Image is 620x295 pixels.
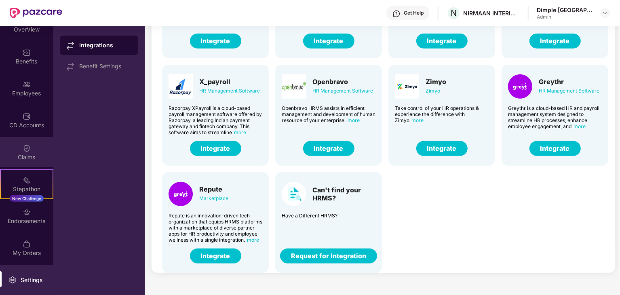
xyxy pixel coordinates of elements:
div: Marketplace [199,194,228,203]
span: N [451,8,457,18]
span: more [234,129,246,135]
span: more [348,117,360,123]
div: Take control of your HR operations & experience the difference with Zimyo [395,105,489,123]
div: Get Help [404,10,424,16]
button: Integrate [416,141,468,156]
div: Greythr [539,78,599,86]
div: Greythr is a cloud-based HR and payroll management system designed to streamline HR processes, en... [508,105,602,129]
span: more [411,117,424,123]
div: Openbravo HRMS assists in efficient management and development of human resource of your enterprise. [282,105,375,123]
div: Razorpay XPayroll is a cloud-based payroll management software offered by Razorpay, a leading Ind... [169,105,262,135]
button: Integrate [303,34,354,48]
img: Card Logo [282,74,306,99]
button: Integrate [303,141,354,156]
button: Request for Integration [280,249,377,263]
div: HR Management Software [199,86,260,95]
img: Card Logo [169,182,193,206]
div: NIRMAAN INTERIORS PROJECTS PRIVATE LIMITED [463,9,520,17]
button: Integrate [416,34,468,48]
img: svg+xml;base64,PHN2ZyBpZD0iTXlfT3JkZXJzIiBkYXRhLW5hbWU9Ik15IE9yZGVycyIgeG1sbnM9Imh0dHA6Ly93d3cudz... [23,240,31,248]
button: Integrate [529,34,581,48]
img: svg+xml;base64,PHN2ZyB4bWxucz0iaHR0cDovL3d3dy53My5vcmcvMjAwMC9zdmciIHdpZHRoPSIyMSIgaGVpZ2h0PSIyMC... [23,176,31,184]
div: Openbravo [312,78,373,86]
div: HR Management Software [539,86,599,95]
img: svg+xml;base64,PHN2ZyBpZD0iRW1wbG95ZWVzIiB4bWxucz0iaHR0cDovL3d3dy53My5vcmcvMjAwMC9zdmciIHdpZHRoPS... [23,80,31,88]
img: svg+xml;base64,PHN2ZyBpZD0iSGVscC0zMngzMiIgeG1sbnM9Imh0dHA6Ly93d3cudzMub3JnLzIwMDAvc3ZnIiB3aWR0aD... [392,10,401,18]
div: Integrations [79,41,132,49]
div: Admin [537,14,593,20]
div: Zimyo [426,86,446,95]
img: svg+xml;base64,PHN2ZyBpZD0iQ2xhaW0iIHhtbG5zPSJodHRwOi8vd3d3LnczLm9yZy8yMDAwL3N2ZyIgd2lkdGg9IjIwIi... [23,144,31,152]
img: svg+xml;base64,PHN2ZyBpZD0iU2V0dGluZy0yMHgyMCIgeG1sbnM9Imh0dHA6Ly93d3cudzMub3JnLzIwMDAvc3ZnIiB3aW... [8,276,17,284]
div: Benefit Settings [79,63,132,70]
img: Card Logo [282,182,306,206]
button: Integrate [190,141,241,156]
div: X_payroll [199,78,260,86]
div: Repute [199,185,228,193]
img: svg+xml;base64,PHN2ZyBpZD0iQ0RfQWNjb3VudHMiIGRhdGEtbmFtZT0iQ0QgQWNjb3VudHMiIHhtbG5zPSJodHRwOi8vd3... [23,112,31,120]
img: svg+xml;base64,PHN2ZyBpZD0iRHJvcGRvd24tMzJ4MzIiIHhtbG5zPSJodHRwOi8vd3d3LnczLm9yZy8yMDAwL3N2ZyIgd2... [602,10,609,16]
div: Can't find your HRMS? [312,186,375,202]
div: Repute is an innovation-driven tech organization that equips HRMS platforms with a marketplace of... [169,213,262,243]
img: svg+xml;base64,PHN2ZyB4bWxucz0iaHR0cDovL3d3dy53My5vcmcvMjAwMC9zdmciIHdpZHRoPSIxNy44MzIiIGhlaWdodD... [66,42,74,50]
img: Card Logo [169,74,193,99]
img: svg+xml;base64,PHN2ZyBpZD0iQmVuZWZpdHMiIHhtbG5zPSJodHRwOi8vd3d3LnczLm9yZy8yMDAwL3N2ZyIgd2lkdGg9Ij... [23,48,31,57]
div: Have a Different HRMS? [282,213,375,219]
div: New Challenge [10,195,44,202]
img: New Pazcare Logo [10,8,62,18]
img: svg+xml;base64,PHN2ZyB4bWxucz0iaHR0cDovL3d3dy53My5vcmcvMjAwMC9zdmciIHdpZHRoPSIxNy44MzIiIGhlaWdodD... [66,63,74,71]
img: Card Logo [395,74,419,99]
button: Integrate [190,249,241,263]
button: Integrate [190,34,241,48]
div: Zimyo [426,78,446,86]
div: HR Management Software [312,86,373,95]
img: svg+xml;base64,PHN2ZyBpZD0iRW5kb3JzZW1lbnRzIiB4bWxucz0iaHR0cDovL3d3dy53My5vcmcvMjAwMC9zdmciIHdpZH... [23,208,31,216]
button: Integrate [529,141,581,156]
span: more [574,123,586,129]
span: more [247,237,259,243]
div: Settings [18,276,45,284]
div: Dimple [GEOGRAPHIC_DATA] [PERSON_NAME] [537,6,593,14]
div: Stepathon [1,185,53,193]
img: Card Logo [508,74,532,99]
